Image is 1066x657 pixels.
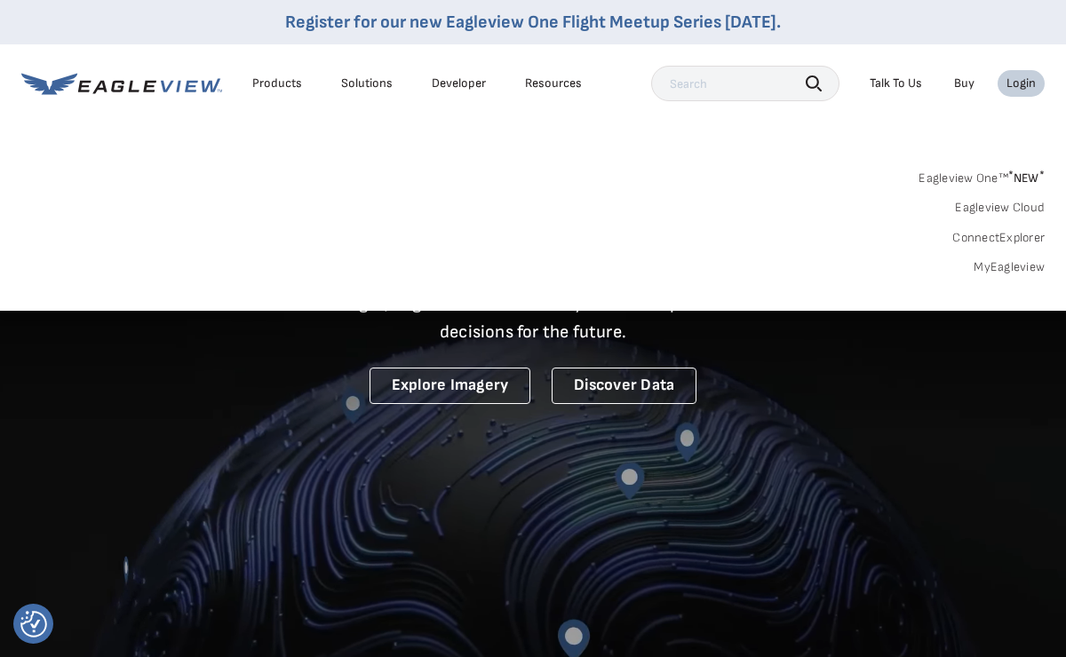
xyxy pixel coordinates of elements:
[870,75,922,91] div: Talk To Us
[919,165,1045,186] a: Eagleview One™*NEW*
[432,75,486,91] a: Developer
[552,368,696,404] a: Discover Data
[252,75,302,91] div: Products
[954,75,975,91] a: Buy
[20,611,47,637] img: Revisit consent button
[955,200,1045,216] a: Eagleview Cloud
[651,66,839,101] input: Search
[341,75,393,91] div: Solutions
[1006,75,1036,91] div: Login
[952,230,1045,246] a: ConnectExplorer
[974,259,1045,275] a: MyEagleview
[20,611,47,637] button: Consent Preferences
[285,12,781,33] a: Register for our new Eagleview One Flight Meetup Series [DATE].
[525,75,582,91] div: Resources
[370,368,531,404] a: Explore Imagery
[1008,170,1045,186] span: NEW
